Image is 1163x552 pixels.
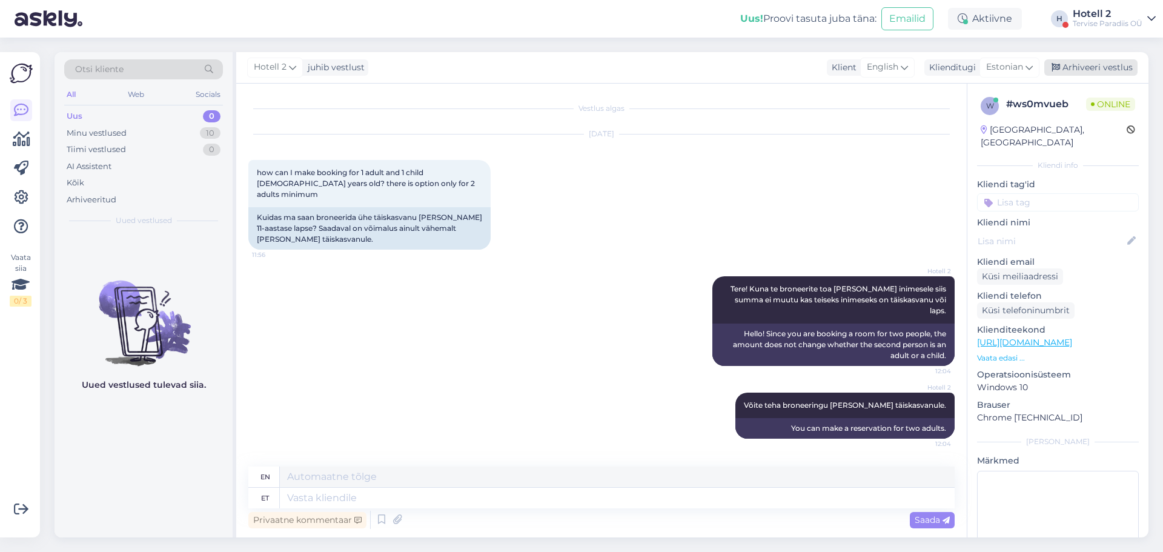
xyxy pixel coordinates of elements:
p: Kliendi tag'id [977,178,1139,191]
div: AI Assistent [67,161,111,173]
span: Saada [915,514,950,525]
div: juhib vestlust [303,61,365,74]
b: Uus! [740,13,763,24]
div: Hotell 2 [1073,9,1142,19]
span: w [986,101,994,110]
div: You can make a reservation for two adults. [735,418,955,439]
div: Aktiivne [948,8,1022,30]
div: Vaata siia [10,252,31,307]
span: Otsi kliente [75,63,124,76]
div: 10 [200,127,220,139]
div: en [260,467,270,487]
div: Tiimi vestlused [67,144,126,156]
p: Vaata edasi ... [977,353,1139,364]
p: Klienditeekond [977,324,1139,336]
p: Uued vestlused tulevad siia. [82,379,206,391]
a: [URL][DOMAIN_NAME] [977,337,1072,348]
span: Hotell 2 [906,383,951,392]
span: English [867,61,898,74]
div: [GEOGRAPHIC_DATA], [GEOGRAPHIC_DATA] [981,124,1127,149]
div: Web [125,87,147,102]
input: Lisa nimi [978,234,1125,248]
div: Uus [67,110,82,122]
span: Hotell 2 [254,61,287,74]
div: Arhiveeritud [67,194,116,206]
div: Vestlus algas [248,103,955,114]
div: Kuidas ma saan broneerida ühe täiskasvanu [PERSON_NAME] 11-aastase lapse? Saadaval on võimalus ai... [248,207,491,250]
div: Kõik [67,177,84,189]
p: Kliendi telefon [977,290,1139,302]
div: Klient [827,61,857,74]
span: Võite teha broneeringu [PERSON_NAME] täiskasvanule. [744,401,946,410]
div: Kliendi info [977,160,1139,171]
div: H [1051,10,1068,27]
span: Online [1086,98,1135,111]
a: Hotell 2Tervise Paradiis OÜ [1073,9,1156,28]
p: Kliendi nimi [977,216,1139,229]
div: Minu vestlused [67,127,127,139]
span: 11:56 [252,250,297,259]
span: Tere! Kuna te broneerite toa [PERSON_NAME] inimesele siis summa ei muutu kas teiseks inimeseks on... [731,284,948,315]
div: 0 [203,110,220,122]
div: All [64,87,78,102]
img: No chats [55,259,233,368]
div: Tervise Paradiis OÜ [1073,19,1142,28]
button: Emailid [881,7,933,30]
input: Lisa tag [977,193,1139,211]
div: 0 / 3 [10,296,31,307]
span: how can I make booking for 1 adult and 1 child [DEMOGRAPHIC_DATA] years old? there is option only... [257,168,477,199]
p: Brauser [977,399,1139,411]
p: Chrome [TECHNICAL_ID] [977,411,1139,424]
div: Hello! Since you are booking a room for two people, the amount does not change whether the second... [712,324,955,366]
img: Askly Logo [10,62,33,85]
div: [DATE] [248,128,955,139]
div: Proovi tasuta juba täna: [740,12,876,26]
div: Arhiveeri vestlus [1044,59,1138,76]
div: Privaatne kommentaar [248,512,366,528]
div: Küsi telefoninumbrit [977,302,1075,319]
p: Märkmed [977,454,1139,467]
div: et [261,488,269,508]
span: 12:04 [906,439,951,448]
div: Küsi meiliaadressi [977,268,1063,285]
div: # ws0mvueb [1006,97,1086,111]
div: Socials [193,87,223,102]
p: Kliendi email [977,256,1139,268]
span: Uued vestlused [116,215,172,226]
p: Windows 10 [977,381,1139,394]
div: 0 [203,144,220,156]
div: Klienditugi [924,61,976,74]
span: 12:04 [906,367,951,376]
div: [PERSON_NAME] [977,436,1139,447]
p: Operatsioonisüsteem [977,368,1139,381]
span: Hotell 2 [906,267,951,276]
span: Estonian [986,61,1023,74]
